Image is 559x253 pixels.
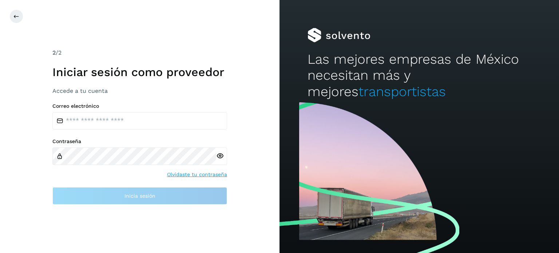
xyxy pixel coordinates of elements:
[52,49,56,56] span: 2
[52,187,227,205] button: Inicia sesión
[124,193,155,198] span: Inicia sesión
[52,87,227,94] h3: Accede a tu cuenta
[52,48,227,57] div: /2
[52,65,227,79] h1: Iniciar sesión como proveedor
[52,103,227,109] label: Correo electrónico
[308,51,531,100] h2: Las mejores empresas de México necesitan más y mejores
[167,171,227,178] a: Olvidaste tu contraseña
[358,84,446,99] span: transportistas
[52,138,227,145] label: Contraseña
